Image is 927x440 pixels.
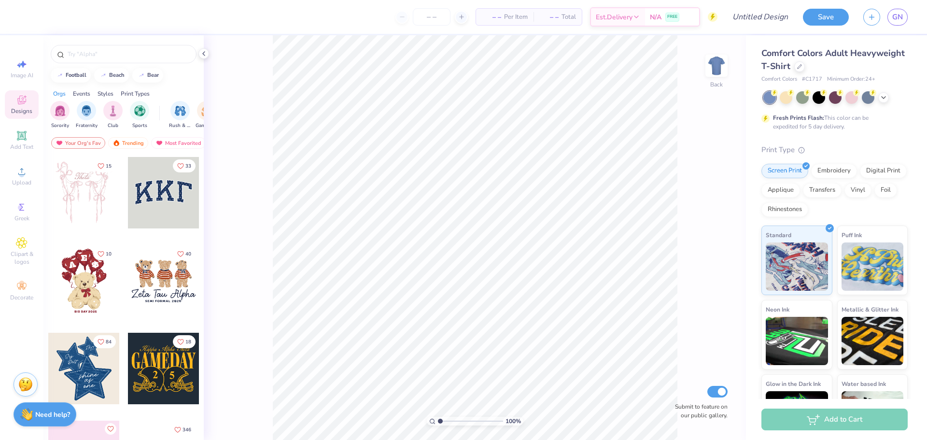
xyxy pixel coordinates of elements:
span: Water based Ink [842,379,886,389]
button: Like [105,423,116,435]
img: Water based Ink [842,391,904,440]
img: Club Image [108,105,118,116]
span: – – [482,12,501,22]
button: Like [93,335,116,348]
div: Print Type [761,144,908,156]
button: Like [93,247,116,260]
button: Save [803,9,849,26]
span: Metallic & Glitter Ink [842,304,899,314]
input: Untitled Design [725,7,796,27]
div: Embroidery [811,164,857,178]
span: 346 [183,427,191,432]
button: filter button [50,101,70,129]
strong: Fresh Prints Flash: [773,114,824,122]
button: Like [170,423,196,436]
div: Transfers [803,183,842,198]
span: 84 [106,340,112,344]
img: Neon Ink [766,317,828,365]
div: Styles [98,89,113,98]
img: trend_line.gif [56,72,64,78]
span: Rush & Bid [169,122,191,129]
span: Clipart & logos [5,250,39,266]
a: GN [887,9,908,26]
span: Total [562,12,576,22]
span: Decorate [10,294,33,301]
img: trend_line.gif [138,72,145,78]
span: Per Item [504,12,528,22]
div: filter for Rush & Bid [169,101,191,129]
img: Glow in the Dark Ink [766,391,828,440]
button: football [51,68,91,83]
img: Sorority Image [55,105,66,116]
span: Game Day [196,122,218,129]
img: Standard [766,242,828,291]
span: 100 % [506,417,521,426]
div: filter for Game Day [196,101,218,129]
span: Fraternity [76,122,98,129]
div: bear [147,72,159,78]
div: Events [73,89,90,98]
button: beach [94,68,129,83]
img: Metallic & Glitter Ink [842,317,904,365]
span: 33 [185,164,191,169]
img: Puff Ink [842,242,904,291]
div: This color can be expedited for 5 day delivery. [773,114,892,131]
span: Standard [766,230,791,240]
div: football [66,72,86,78]
button: Like [173,335,196,348]
button: filter button [103,101,123,129]
span: Sports [132,122,147,129]
div: Most Favorited [151,137,206,149]
div: Trending [108,137,148,149]
img: most_fav.gif [155,140,163,146]
div: Rhinestones [761,202,808,217]
div: Your Org's Fav [51,137,105,149]
span: GN [892,12,903,23]
img: trending.gif [112,140,120,146]
img: Fraternity Image [81,105,92,116]
div: Back [710,80,723,89]
span: Neon Ink [766,304,789,314]
input: – – [413,8,450,26]
img: Back [707,56,726,75]
span: 10 [106,252,112,256]
input: Try "Alpha" [67,49,190,59]
button: bear [132,68,163,83]
span: Upload [12,179,31,186]
button: Like [93,159,116,172]
button: filter button [76,101,98,129]
span: 40 [185,252,191,256]
div: Vinyl [844,183,871,198]
img: Game Day Image [201,105,212,116]
span: N/A [650,12,661,22]
span: Greek [14,214,29,222]
div: Orgs [53,89,66,98]
span: Add Text [10,143,33,151]
span: FREE [667,14,677,20]
span: Comfort Colors Adult Heavyweight T-Shirt [761,47,905,72]
span: Minimum Order: 24 + [827,75,875,84]
span: 15 [106,164,112,169]
div: Foil [874,183,897,198]
div: filter for Sorority [50,101,70,129]
img: trend_line.gif [99,72,107,78]
div: Digital Print [860,164,907,178]
div: Print Types [121,89,150,98]
div: filter for Sports [130,101,149,129]
span: Sorority [51,122,69,129]
span: Club [108,122,118,129]
img: most_fav.gif [56,140,63,146]
span: Designs [11,107,32,115]
strong: Need help? [35,410,70,419]
div: Applique [761,183,800,198]
div: filter for Fraternity [76,101,98,129]
div: filter for Club [103,101,123,129]
label: Submit to feature on our public gallery. [670,402,728,420]
span: 18 [185,340,191,344]
span: Glow in the Dark Ink [766,379,821,389]
span: Image AI [11,71,33,79]
span: # C1717 [802,75,822,84]
img: Rush & Bid Image [175,105,186,116]
button: filter button [169,101,191,129]
span: Est. Delivery [596,12,632,22]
